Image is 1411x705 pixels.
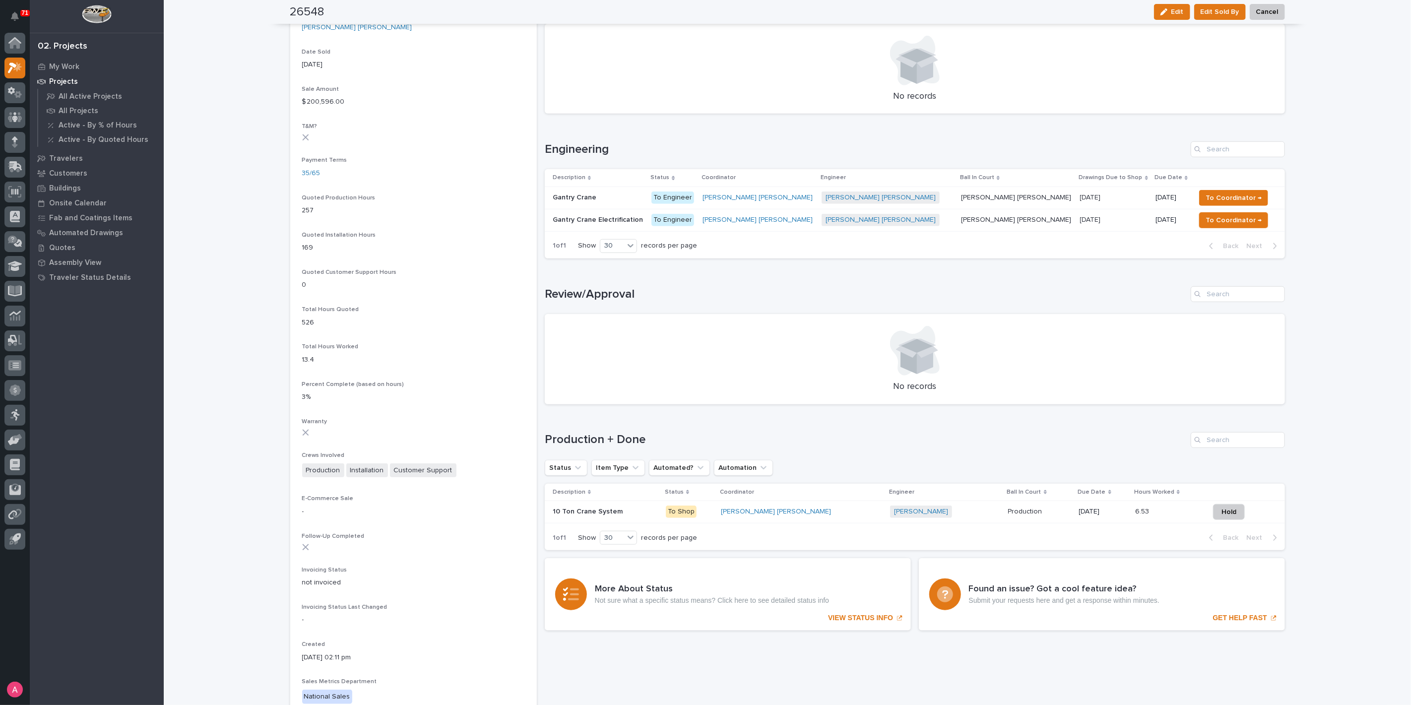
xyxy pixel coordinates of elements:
[961,192,1073,202] p: [PERSON_NAME] [PERSON_NAME]
[545,287,1187,302] h1: Review/Approval
[894,508,948,516] a: [PERSON_NAME]
[1134,487,1174,498] p: Hours Worked
[49,244,75,253] p: Quotes
[38,41,87,52] div: 02. Projects
[1191,141,1285,157] div: Search
[553,214,645,224] p: Gantry Crane Electrification
[714,460,773,476] button: Automation
[302,392,525,402] p: 3%
[1079,508,1127,516] p: [DATE]
[1191,432,1285,448] input: Search
[302,496,354,502] span: E-Commerce Sale
[1199,190,1268,206] button: To Coordinator →
[302,652,525,663] p: [DATE] 02:11 pm
[30,240,164,255] a: Quotes
[302,577,525,588] p: not invoiced
[49,184,81,193] p: Buildings
[553,506,625,516] p: 10 Ton Crane System
[302,280,525,290] p: 0
[1191,286,1285,302] div: Search
[1256,6,1279,18] span: Cancel
[703,216,813,224] a: [PERSON_NAME] [PERSON_NAME]
[302,22,412,33] a: [PERSON_NAME] [PERSON_NAME]
[302,157,347,163] span: Payment Terms
[649,460,710,476] button: Automated?
[346,463,388,478] span: Installation
[4,679,25,700] button: users-avatar
[641,242,697,250] p: records per page
[1080,192,1103,202] p: [DATE]
[666,506,697,518] div: To Shop
[828,614,893,622] p: VIEW STATUS INFO
[302,205,525,216] p: 257
[49,273,131,282] p: Traveler Status Details
[59,107,98,116] p: All Projects
[1250,4,1285,20] button: Cancel
[302,49,331,55] span: Date Sold
[545,526,574,550] p: 1 of 1
[578,242,596,250] p: Show
[302,195,376,201] span: Quoted Production Hours
[545,209,1285,231] tr: Gantry Crane ElectrificationGantry Crane Electrification To Engineer[PERSON_NAME] [PERSON_NAME] [...
[49,169,87,178] p: Customers
[821,172,846,183] p: Engineer
[1213,504,1245,520] button: Hold
[545,460,587,476] button: Status
[960,172,994,183] p: Ball In Court
[665,487,684,498] p: Status
[302,382,404,387] span: Percent Complete (based on hours)
[49,258,101,267] p: Assembly View
[302,452,345,458] span: Crews Involved
[1218,533,1239,542] span: Back
[1218,242,1239,251] span: Back
[30,255,164,270] a: Assembly View
[591,460,645,476] button: Item Type
[302,344,359,350] span: Total Hours Worked
[1155,193,1187,202] p: [DATE]
[302,243,525,253] p: 169
[302,124,318,129] span: T&M?
[557,382,1273,392] p: No records
[651,214,694,226] div: To Engineer
[49,199,107,208] p: Onsite Calendar
[919,558,1285,631] a: GET HELP FAST
[1199,212,1268,228] button: To Coordinator →
[302,679,377,685] span: Sales Metrics Department
[38,89,164,103] a: All Active Projects
[49,63,79,71] p: My Work
[30,181,164,195] a: Buildings
[553,192,598,202] p: Gantry Crane
[553,487,585,498] p: Description
[302,232,376,238] span: Quoted Installation Hours
[1201,533,1243,542] button: Back
[961,214,1073,224] p: [PERSON_NAME] [PERSON_NAME]
[390,463,456,478] span: Customer Support
[49,229,123,238] p: Automated Drawings
[302,463,344,478] span: Production
[302,533,365,539] span: Follow-Up Completed
[889,487,914,498] p: Engineer
[302,168,321,179] a: 35/65
[826,216,936,224] a: [PERSON_NAME] [PERSON_NAME]
[302,507,525,517] p: -
[545,142,1187,157] h1: Engineering
[651,192,694,204] div: To Engineer
[59,135,148,144] p: Active - By Quoted Hours
[30,74,164,89] a: Projects
[1243,533,1285,542] button: Next
[38,132,164,146] a: Active - By Quoted Hours
[38,118,164,132] a: Active - By % of Hours
[290,5,324,19] h2: 26548
[49,77,78,86] p: Projects
[721,508,831,516] a: [PERSON_NAME] [PERSON_NAME]
[720,487,754,498] p: Coordinator
[30,270,164,285] a: Traveler Status Details
[1213,614,1267,622] p: GET HELP FAST
[30,151,164,166] a: Travelers
[1206,214,1262,226] span: To Coordinator →
[49,154,83,163] p: Travelers
[82,5,111,23] img: Workspace Logo
[1080,214,1103,224] p: [DATE]
[1079,172,1143,183] p: Drawings Due to Shop
[1155,216,1187,224] p: [DATE]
